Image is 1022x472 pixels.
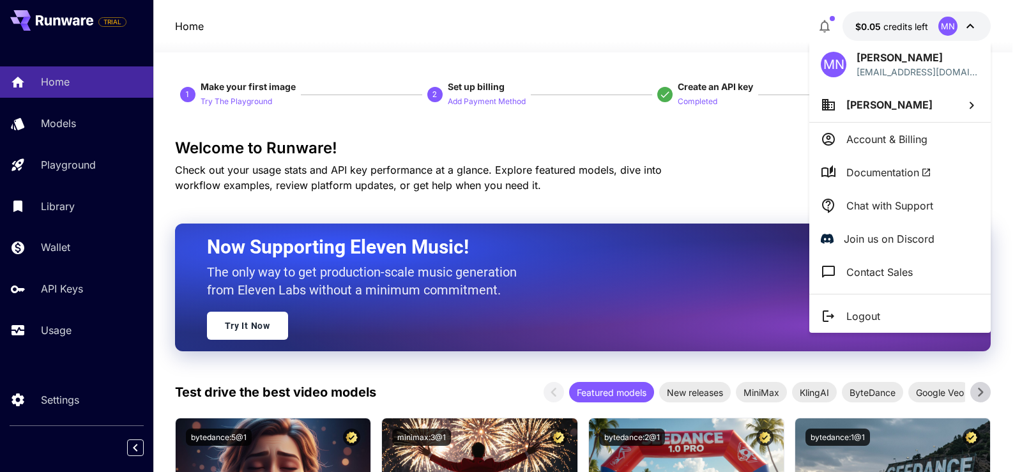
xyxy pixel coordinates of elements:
[844,231,934,247] p: Join us on Discord
[846,264,913,280] p: Contact Sales
[846,308,880,324] p: Logout
[846,132,927,147] p: Account & Billing
[857,65,979,79] div: maham0x9@gmail.com
[857,65,979,79] p: [EMAIL_ADDRESS][DOMAIN_NAME]
[846,165,931,180] span: Documentation
[846,198,933,213] p: Chat with Support
[857,50,979,65] p: [PERSON_NAME]
[809,88,991,122] button: [PERSON_NAME]
[821,52,846,77] div: MN
[846,98,933,111] span: [PERSON_NAME]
